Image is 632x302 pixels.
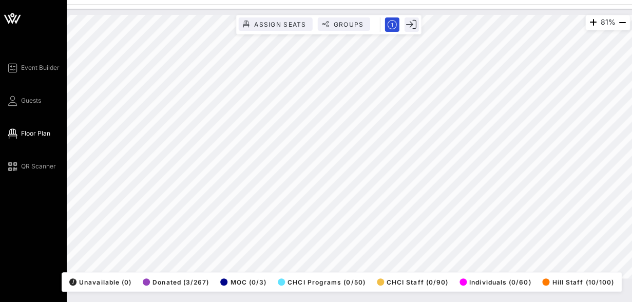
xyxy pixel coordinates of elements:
[21,63,60,72] span: Event Builder
[21,129,50,138] span: Floor Plan
[6,62,60,74] a: Event Builder
[238,17,312,31] button: Assign Seats
[69,278,76,286] div: /
[333,21,363,28] span: Groups
[254,21,306,28] span: Assign Seats
[21,96,41,105] span: Guests
[377,278,448,286] span: CHCI Staff (0/90)
[66,275,131,289] button: /Unavailable (0)
[6,160,56,173] a: QR Scanner
[278,278,366,286] span: CHCI Programs (0/50)
[542,278,614,286] span: Hill Staff (10/100)
[21,162,56,171] span: QR Scanner
[143,278,209,286] span: Donated (3/267)
[69,278,131,286] span: Unavailable (0)
[140,275,209,289] button: Donated (3/267)
[6,95,41,107] a: Guests
[220,278,266,286] span: MOC (0/3)
[317,17,370,31] button: Groups
[275,275,366,289] button: CHCI Programs (0/50)
[374,275,448,289] button: CHCI Staff (0/90)
[539,275,614,289] button: Hill Staff (10/100)
[6,127,50,140] a: Floor Plan
[459,278,531,286] span: Individuals (0/60)
[585,15,630,30] div: 81%
[456,275,531,289] button: Individuals (0/60)
[217,275,266,289] button: MOC (0/3)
